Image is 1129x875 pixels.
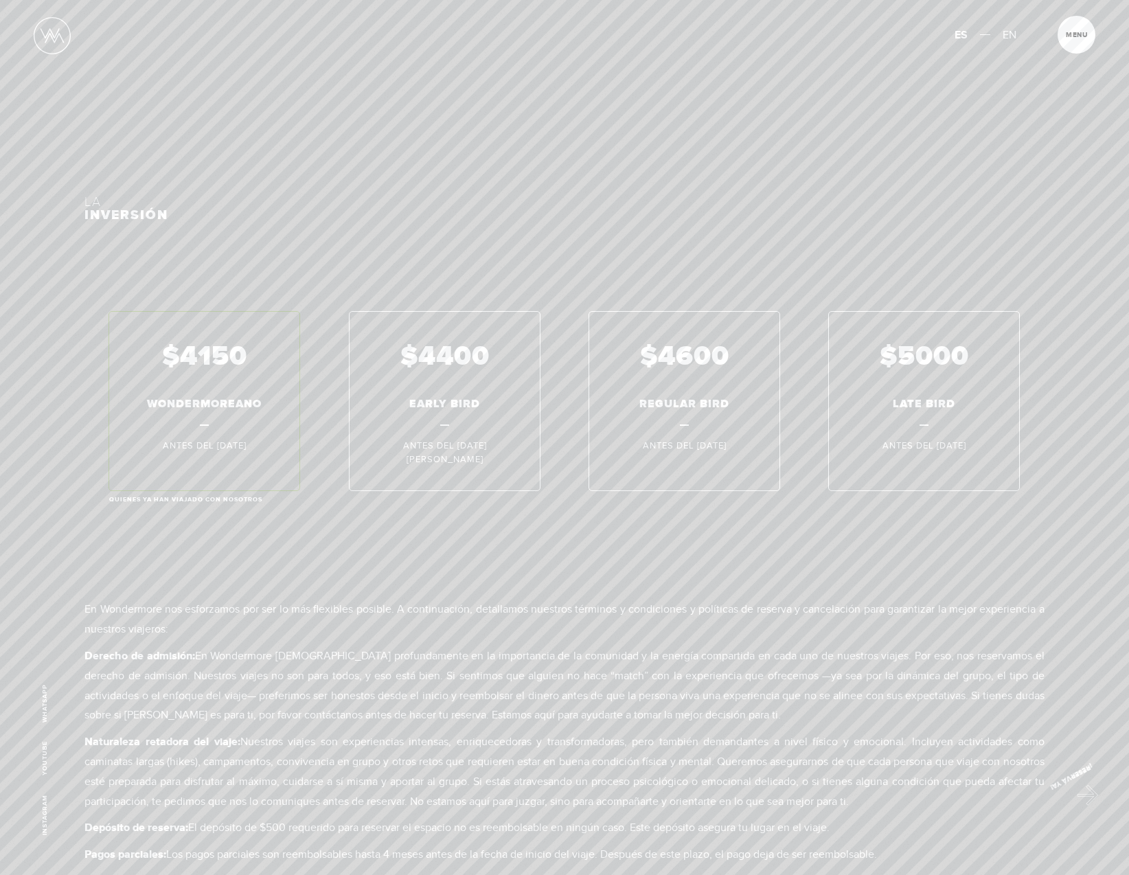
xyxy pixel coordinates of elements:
[84,735,240,749] strong: Naturaleza retadora del viaje:
[84,848,166,861] strong: Pagos parciales:
[41,795,49,835] a: Instagram
[955,28,968,42] span: ES
[84,818,1044,838] p: El depósito de $500 requerido para reservar el espacio no es reembolsable en ningún caso. Este de...
[84,649,194,663] strong: Derecho de admisión:
[84,646,1044,725] p: En Wondermore [DEMOGRAPHIC_DATA] profundamente en la importancia de la comunidad y la energía com...
[84,196,1044,222] h3: La INVERSIÓN
[84,732,1044,811] p: Nuestros viajes son experiencias intensas, enriquecedoras y transformadoras, pero también demanda...
[41,684,49,723] a: WhatsApp
[955,25,968,45] a: ES
[1003,28,1016,42] span: EN
[1003,25,1016,45] a: EN
[1066,32,1088,38] span: Menu
[41,742,49,776] a: Youtube
[84,821,188,834] strong: Depósito de reserva:
[84,600,1044,639] p: En Wondermore nos esforzamos por ser lo más flexibles posible. A continuación, detallamos nuestro...
[84,845,1044,865] p: Los pagos parciales son reembolsables hasta 4 meses antes de la fecha de inicio del viaje. Despué...
[1038,745,1104,810] a: ¡Reservá Ya!
[34,17,71,54] img: Logo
